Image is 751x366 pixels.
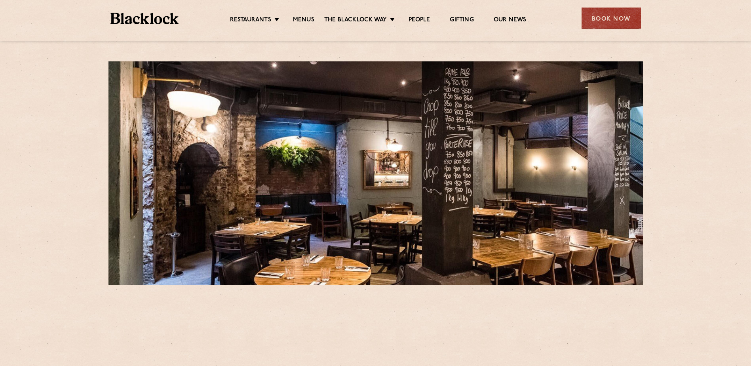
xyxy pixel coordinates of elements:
a: The Blacklock Way [324,16,387,25]
img: BL_Textured_Logo-footer-cropped.svg [110,13,179,24]
a: Gifting [450,16,473,25]
a: Restaurants [230,16,271,25]
a: People [409,16,430,25]
a: Our News [494,16,527,25]
a: Menus [293,16,314,25]
div: Book Now [582,8,641,29]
